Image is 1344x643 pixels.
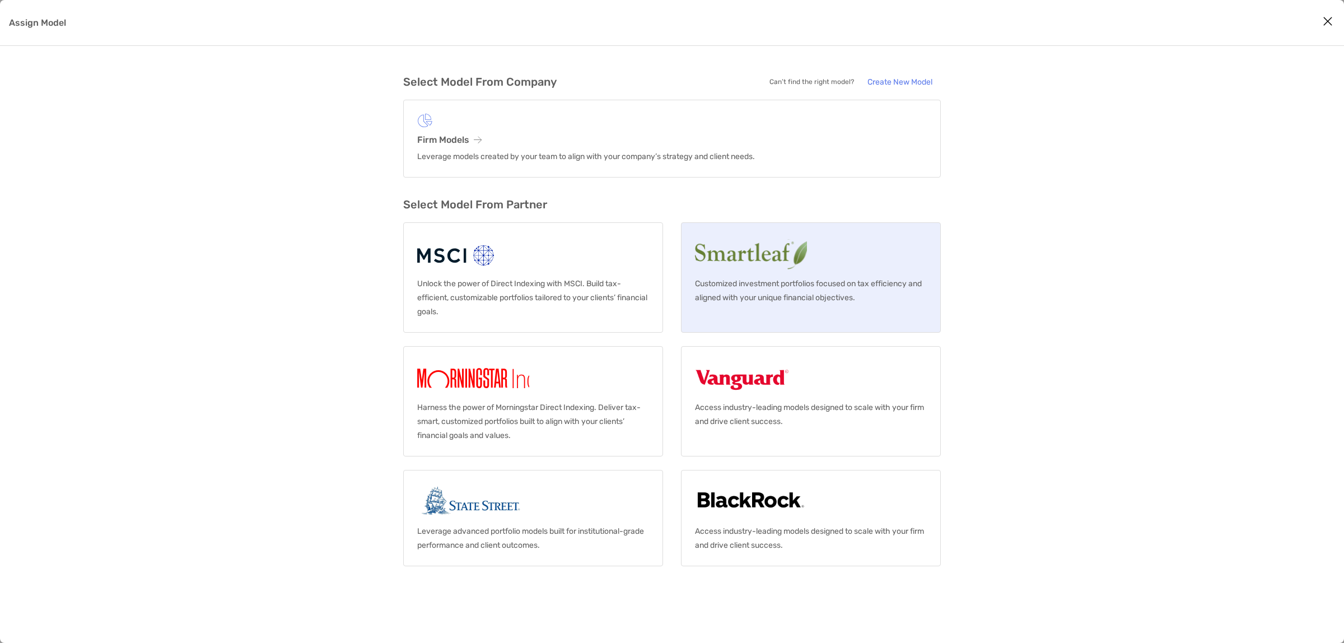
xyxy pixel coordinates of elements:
p: Can’t find the right model? [769,75,854,89]
a: SmartleafCustomized investment portfolios focused on tax efficiency and aligned with your unique ... [681,222,941,333]
img: Morningstar [417,360,574,396]
a: Create New Model [858,73,941,91]
p: Access industry-leading models designed to scale with your firm and drive client success. [695,524,927,552]
p: Customized investment portfolios focused on tax efficiency and aligned with your unique financial... [695,277,927,305]
h3: Select Model From Company [403,75,557,88]
p: Leverage advanced portfolio models built for institutional-grade performance and client outcomes. [417,524,649,552]
a: VanguardAccess industry-leading models designed to scale with your firm and drive client success. [681,346,941,456]
img: Vanguard [695,360,789,396]
img: Blackrock [695,484,806,520]
a: BlackrockAccess industry-leading models designed to scale with your firm and drive client success. [681,470,941,566]
p: Harness the power of Morningstar Direct Indexing. Deliver tax-smart, customized portfolios built ... [417,400,649,442]
h3: Select Model From Partner [403,198,941,211]
img: State street [417,484,525,520]
a: State streetLeverage advanced portfolio models built for institutional-grade performance and clie... [403,470,663,566]
a: MSCIUnlock the power of Direct Indexing with MSCI. Build tax-efficient, customizable portfolios t... [403,222,663,333]
img: Smartleaf [695,236,901,272]
a: Firm ModelsLeverage models created by your team to align with your company’s strategy and client ... [403,100,941,178]
p: Leverage models created by your team to align with your company’s strategy and client needs. [417,150,927,164]
h3: Firm Models [417,134,927,145]
a: MorningstarHarness the power of Morningstar Direct Indexing. Deliver tax-smart, customized portfo... [403,346,663,456]
p: Unlock the power of Direct Indexing with MSCI. Build tax-efficient, customizable portfolios tailo... [417,277,649,319]
img: MSCI [417,236,496,272]
p: Assign Model [9,16,66,30]
p: Access industry-leading models designed to scale with your firm and drive client success. [695,400,927,428]
button: Close modal [1319,13,1336,30]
